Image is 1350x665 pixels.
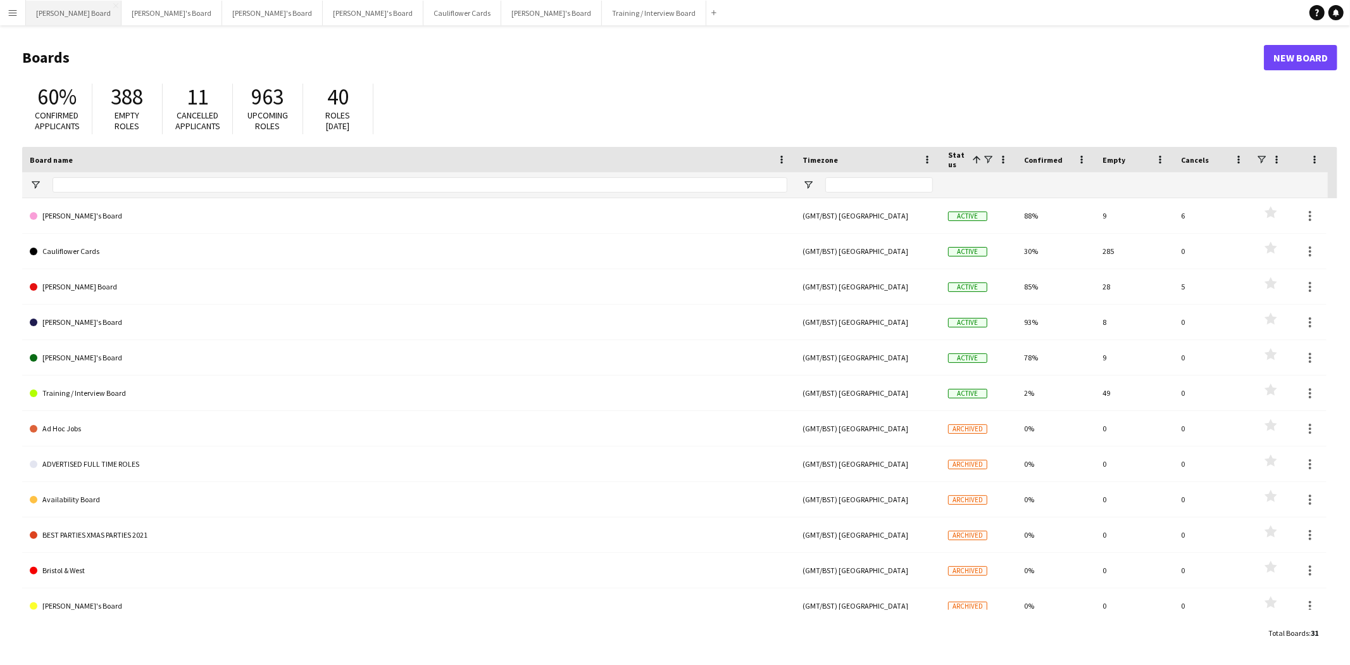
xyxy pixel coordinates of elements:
[1103,155,1125,165] span: Empty
[26,1,122,25] button: [PERSON_NAME] Board
[30,179,41,191] button: Open Filter Menu
[30,234,787,269] a: Cauliflower Cards
[423,1,501,25] button: Cauliflower Cards
[323,1,423,25] button: [PERSON_NAME]'s Board
[1173,517,1252,552] div: 0
[30,446,787,482] a: ADVERTISED FULL TIME ROLES
[501,1,602,25] button: [PERSON_NAME]'s Board
[1016,411,1095,446] div: 0%
[602,1,706,25] button: Training / Interview Board
[795,305,941,339] div: (GMT/BST) [GEOGRAPHIC_DATA]
[795,340,941,375] div: (GMT/BST) [GEOGRAPHIC_DATA]
[30,155,73,165] span: Board name
[948,247,987,256] span: Active
[795,446,941,481] div: (GMT/BST) [GEOGRAPHIC_DATA]
[247,110,288,132] span: Upcoming roles
[1095,517,1173,552] div: 0
[1095,553,1173,588] div: 0
[948,495,987,505] span: Archived
[1016,234,1095,269] div: 30%
[30,198,787,234] a: [PERSON_NAME]'s Board
[30,517,787,553] a: BEST PARTIES XMAS PARTIES 2021
[1095,269,1173,304] div: 28
[53,177,787,193] input: Board name Filter Input
[1016,376,1095,410] div: 2%
[1268,621,1318,645] div: :
[1016,553,1095,588] div: 0%
[1095,340,1173,375] div: 9
[1016,588,1095,623] div: 0%
[30,411,787,446] a: Ad Hoc Jobs
[30,553,787,588] a: Bristol & West
[1311,628,1318,638] span: 31
[327,83,349,111] span: 40
[1173,411,1252,446] div: 0
[1173,588,1252,623] div: 0
[795,234,941,269] div: (GMT/BST) [GEOGRAPHIC_DATA]
[1016,517,1095,552] div: 0%
[795,269,941,304] div: (GMT/BST) [GEOGRAPHIC_DATA]
[825,177,933,193] input: Timezone Filter Input
[795,553,941,588] div: (GMT/BST) [GEOGRAPHIC_DATA]
[1095,198,1173,233] div: 9
[1173,340,1252,375] div: 0
[1173,305,1252,339] div: 0
[1181,155,1209,165] span: Cancels
[222,1,323,25] button: [PERSON_NAME]'s Board
[37,83,77,111] span: 60%
[795,376,941,410] div: (GMT/BST) [GEOGRAPHIC_DATA]
[1173,482,1252,517] div: 0
[1173,553,1252,588] div: 0
[803,179,814,191] button: Open Filter Menu
[803,155,838,165] span: Timezone
[1095,305,1173,339] div: 8
[122,1,222,25] button: [PERSON_NAME]'s Board
[1095,446,1173,481] div: 0
[1173,234,1252,269] div: 0
[252,83,284,111] span: 963
[175,110,220,132] span: Cancelled applicants
[1016,269,1095,304] div: 85%
[948,566,987,576] span: Archived
[30,376,787,411] a: Training / Interview Board
[30,482,787,517] a: Availability Board
[30,269,787,305] a: [PERSON_NAME] Board
[1173,376,1252,410] div: 0
[1264,45,1337,70] a: New Board
[187,83,208,111] span: 11
[948,212,987,221] span: Active
[948,353,987,363] span: Active
[795,588,941,623] div: (GMT/BST) [GEOGRAPHIC_DATA]
[1016,340,1095,375] div: 78%
[795,198,941,233] div: (GMT/BST) [GEOGRAPHIC_DATA]
[795,482,941,517] div: (GMT/BST) [GEOGRAPHIC_DATA]
[1095,234,1173,269] div: 285
[1095,411,1173,446] div: 0
[1268,628,1309,638] span: Total Boards
[22,48,1264,67] h1: Boards
[948,318,987,327] span: Active
[948,531,987,540] span: Archived
[1016,446,1095,481] div: 0%
[1095,482,1173,517] div: 0
[30,588,787,624] a: [PERSON_NAME]'s Board
[948,460,987,469] span: Archived
[948,424,987,434] span: Archived
[1173,269,1252,304] div: 5
[1016,305,1095,339] div: 93%
[795,517,941,552] div: (GMT/BST) [GEOGRAPHIC_DATA]
[1173,446,1252,481] div: 0
[948,389,987,398] span: Active
[1016,198,1095,233] div: 88%
[30,305,787,340] a: [PERSON_NAME]'s Board
[35,110,80,132] span: Confirmed applicants
[115,110,140,132] span: Empty roles
[1095,588,1173,623] div: 0
[948,602,987,611] span: Archived
[30,340,787,376] a: [PERSON_NAME]'s Board
[1016,482,1095,517] div: 0%
[795,411,941,446] div: (GMT/BST) [GEOGRAPHIC_DATA]
[111,83,144,111] span: 388
[326,110,351,132] span: Roles [DATE]
[1173,198,1252,233] div: 6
